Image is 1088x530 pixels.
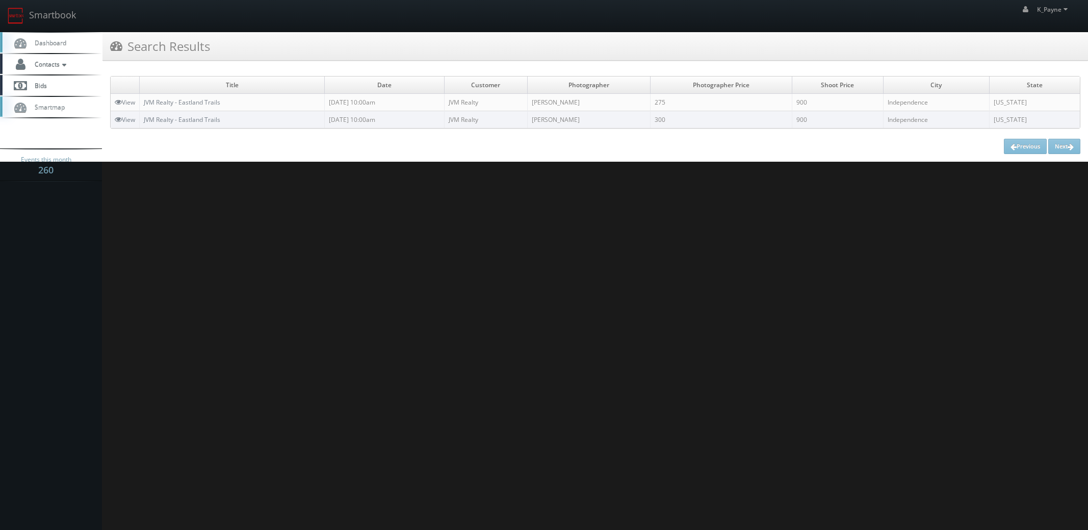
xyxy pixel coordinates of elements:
[527,94,650,111] td: [PERSON_NAME]
[144,115,220,124] a: JVM Realty - Eastland Trails
[527,111,650,129] td: [PERSON_NAME]
[144,98,220,107] a: JVM Realty - Eastland Trails
[8,8,24,24] img: smartbook-logo.png
[115,115,135,124] a: View
[792,111,883,129] td: 900
[527,77,650,94] td: Photographer
[444,77,527,94] td: Customer
[990,111,1080,129] td: [US_STATE]
[883,111,990,129] td: Independence
[1037,5,1071,14] span: K_Payne
[38,164,54,176] strong: 260
[325,111,445,129] td: [DATE] 10:00am
[30,81,47,90] span: Bids
[883,94,990,111] td: Independence
[110,37,210,55] h3: Search Results
[30,38,66,47] span: Dashboard
[30,103,65,111] span: Smartmap
[651,77,792,94] td: Photographer Price
[21,155,71,165] span: Events this month
[115,98,135,107] a: View
[792,94,883,111] td: 900
[325,77,445,94] td: Date
[325,94,445,111] td: [DATE] 10:00am
[444,94,527,111] td: JVM Realty
[30,60,69,68] span: Contacts
[990,94,1080,111] td: [US_STATE]
[883,77,990,94] td: City
[792,77,883,94] td: Shoot Price
[651,111,792,129] td: 300
[140,77,325,94] td: Title
[990,77,1080,94] td: State
[651,94,792,111] td: 275
[444,111,527,129] td: JVM Realty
